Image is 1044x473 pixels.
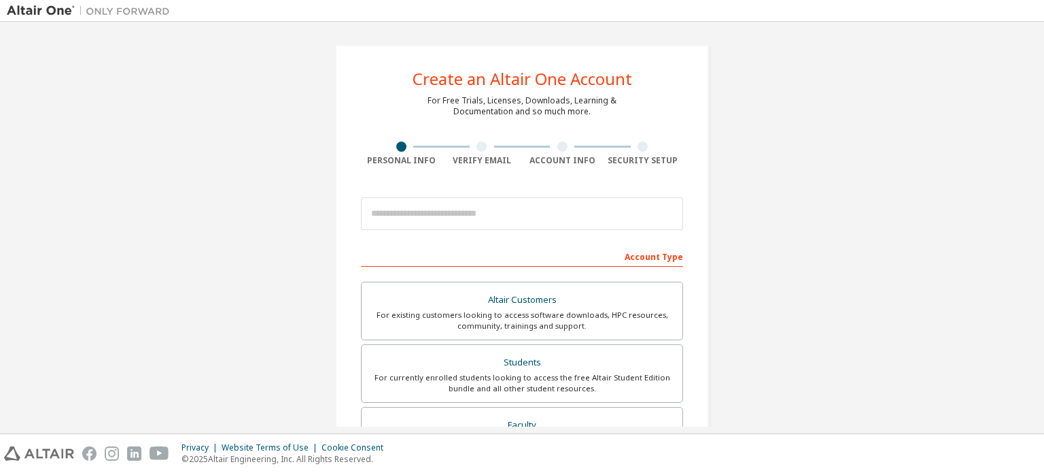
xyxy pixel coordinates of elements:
div: Account Type [361,245,683,267]
div: Privacy [181,442,222,453]
div: Altair Customers [370,291,674,310]
div: Verify Email [442,155,523,166]
div: Students [370,353,674,372]
img: youtube.svg [150,446,169,461]
div: For existing customers looking to access software downloads, HPC resources, community, trainings ... [370,310,674,331]
div: For currently enrolled students looking to access the free Altair Student Edition bundle and all ... [370,372,674,394]
div: Account Info [522,155,603,166]
div: For Free Trials, Licenses, Downloads, Learning & Documentation and so much more. [428,95,616,117]
img: instagram.svg [105,446,119,461]
div: Faculty [370,416,674,435]
img: linkedin.svg [127,446,141,461]
img: facebook.svg [82,446,97,461]
img: altair_logo.svg [4,446,74,461]
p: © 2025 Altair Engineering, Inc. All Rights Reserved. [181,453,391,465]
div: Cookie Consent [321,442,391,453]
img: Altair One [7,4,177,18]
div: Website Terms of Use [222,442,321,453]
div: Security Setup [603,155,684,166]
div: Create an Altair One Account [413,71,632,87]
div: Personal Info [361,155,442,166]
